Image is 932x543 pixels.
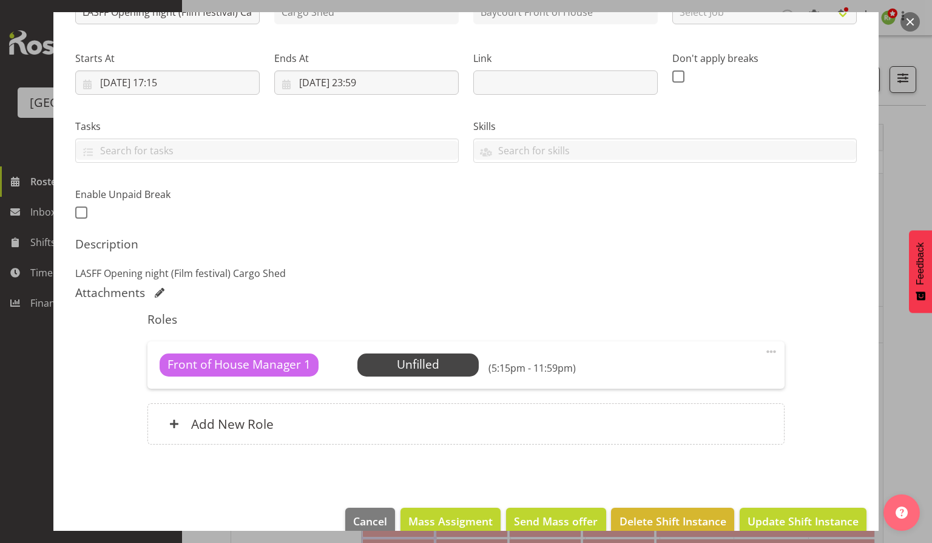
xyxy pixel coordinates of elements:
span: Update Shift Instance [748,513,859,529]
span: Feedback [915,242,926,285]
button: Update Shift Instance [740,508,866,534]
label: Ends At [274,51,459,66]
label: Enable Unpaid Break [75,187,260,202]
h5: Roles [147,312,784,327]
h5: Description [75,237,857,251]
button: Delete Shift Instance [611,508,734,534]
label: Don't apply breaks [672,51,857,66]
label: Starts At [75,51,260,66]
input: Click to select... [75,70,260,95]
button: Mass Assigment [400,508,501,534]
span: Unfilled [397,356,439,372]
span: Send Mass offer [514,513,598,529]
label: Skills [473,119,857,134]
h6: Add New Role [191,416,274,432]
button: Cancel [345,508,395,534]
button: Send Mass offer [506,508,606,534]
img: help-xxl-2.png [896,507,908,519]
span: Mass Assigment [408,513,493,529]
label: Tasks [75,119,459,134]
button: Feedback - Show survey [909,230,932,313]
h6: (5:15pm - 11:59pm) [488,362,576,374]
h5: Attachments [75,285,145,300]
input: Search for skills [474,141,856,160]
span: Delete Shift Instance [620,513,726,529]
label: Link [473,51,658,66]
span: Cancel [353,513,387,529]
span: Front of House Manager 1 [167,356,311,374]
input: Click to select... [274,70,459,95]
input: Search for tasks [76,141,458,160]
p: LASFF Opening night (Film festival) Cargo Shed [75,266,857,281]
